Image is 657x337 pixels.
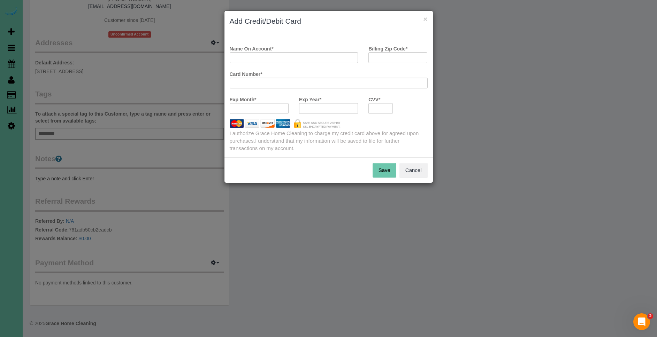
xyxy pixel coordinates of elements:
label: Exp Month [230,94,257,103]
img: credit cards [224,119,346,128]
button: Cancel [399,163,428,178]
label: Card Number [230,68,262,78]
label: Billing Zip Code [368,43,407,52]
div: I authorize Grace Home Cleaning to charge my credit card above for agreed upon purchases. [224,130,433,152]
span: I understand that my information will be saved to file for further transactions on my account. [230,138,400,151]
h3: Add Credit/Debit Card [230,16,428,26]
button: Save [373,163,396,178]
span: 2 [648,313,653,319]
button: × [423,15,427,23]
iframe: Intercom live chat [633,313,650,330]
label: Name On Account [230,43,274,52]
label: CVV [368,94,380,103]
label: Exp Year [299,94,321,103]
